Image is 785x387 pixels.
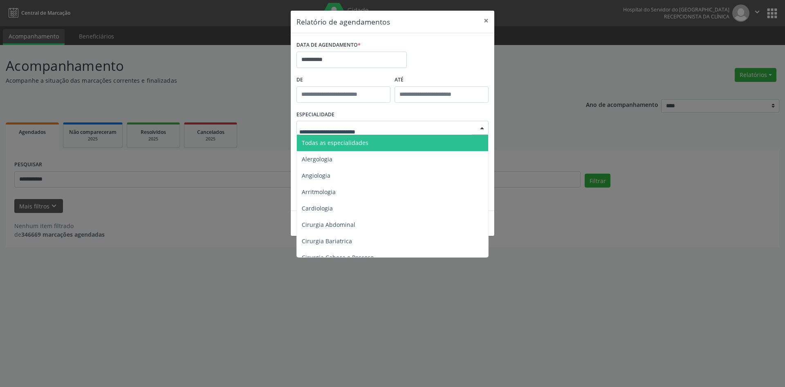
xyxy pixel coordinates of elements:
span: Todas as especialidades [302,139,368,147]
h5: Relatório de agendamentos [296,16,390,27]
label: ATÉ [395,74,489,86]
label: DATA DE AGENDAMENTO [296,39,361,52]
label: De [296,74,390,86]
span: Cardiologia [302,204,333,212]
span: Arritmologia [302,188,336,196]
span: Cirurgia Bariatrica [302,237,352,245]
span: Alergologia [302,155,332,163]
span: Angiologia [302,172,330,179]
span: Cirurgia Cabeça e Pescoço [302,253,374,261]
label: ESPECIALIDADE [296,109,334,121]
button: Close [478,11,494,31]
span: Cirurgia Abdominal [302,221,355,229]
